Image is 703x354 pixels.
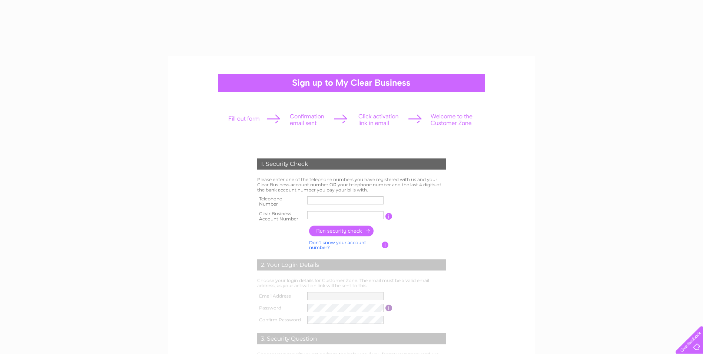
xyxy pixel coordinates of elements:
[257,333,446,344] div: 3. Security Question
[257,259,446,271] div: 2. Your Login Details
[255,314,306,326] th: Confirm Password
[257,158,446,170] div: 1. Security Check
[255,302,306,314] th: Password
[382,242,389,248] input: Information
[255,175,448,194] td: Please enter one of the telephone numbers you have registered with us and your Clear Business acc...
[255,290,306,302] th: Email Address
[309,240,366,250] a: Don't know your account number?
[385,305,392,311] input: Information
[255,276,448,290] td: Choose your login details for Customer Zone. The email must be a valid email address, as your act...
[255,209,306,224] th: Clear Business Account Number
[385,213,392,220] input: Information
[255,194,306,209] th: Telephone Number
